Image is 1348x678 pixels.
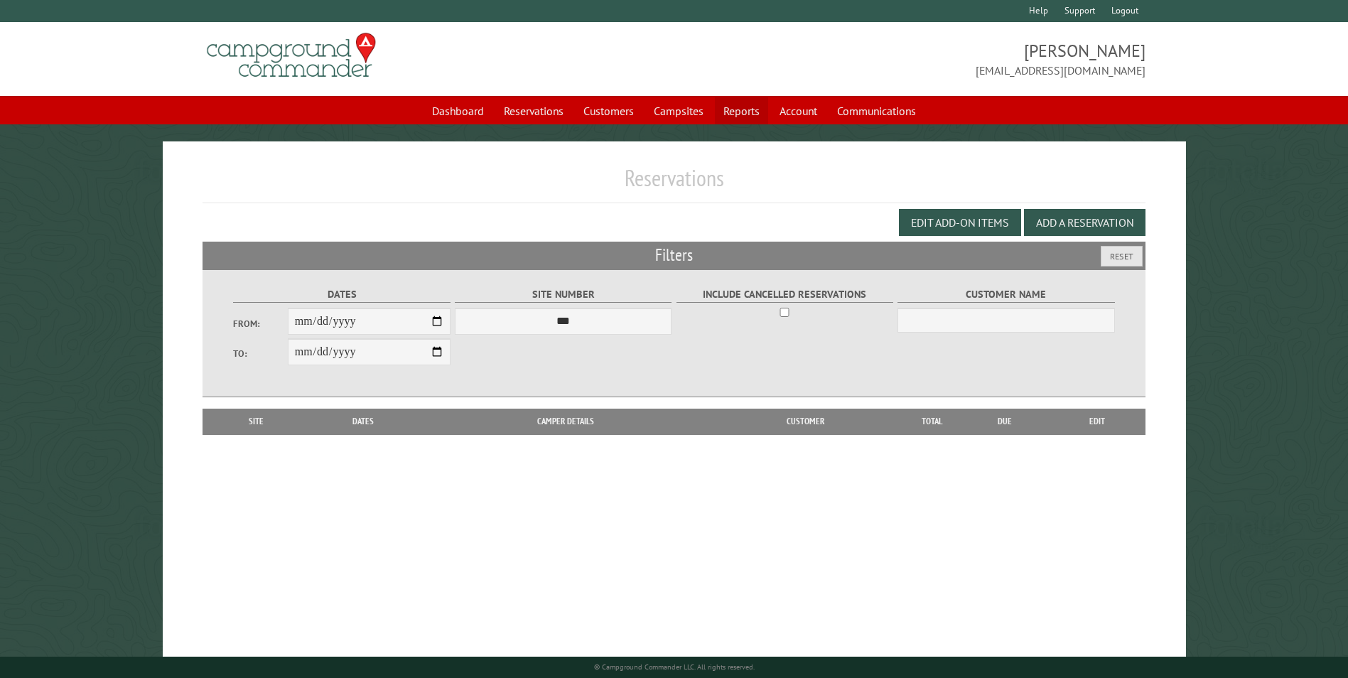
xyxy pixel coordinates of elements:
[233,317,287,330] label: From:
[645,97,712,124] a: Campsites
[897,286,1114,303] label: Customer Name
[210,409,302,434] th: Site
[203,164,1145,203] h1: Reservations
[424,409,707,434] th: Camper Details
[495,97,572,124] a: Reservations
[203,242,1145,269] h2: Filters
[715,97,768,124] a: Reports
[960,409,1050,434] th: Due
[575,97,642,124] a: Customers
[707,409,903,434] th: Customer
[829,97,924,124] a: Communications
[594,662,755,672] small: © Campground Commander LLC. All rights reserved.
[903,409,960,434] th: Total
[899,209,1021,236] button: Edit Add-on Items
[771,97,826,124] a: Account
[424,97,492,124] a: Dashboard
[233,347,287,360] label: To:
[233,286,450,303] label: Dates
[303,409,424,434] th: Dates
[1050,409,1145,434] th: Edit
[674,39,1145,79] span: [PERSON_NAME] [EMAIL_ADDRESS][DOMAIN_NAME]
[676,286,893,303] label: Include Cancelled Reservations
[455,286,672,303] label: Site Number
[1024,209,1145,236] button: Add a Reservation
[1101,246,1143,267] button: Reset
[203,28,380,83] img: Campground Commander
